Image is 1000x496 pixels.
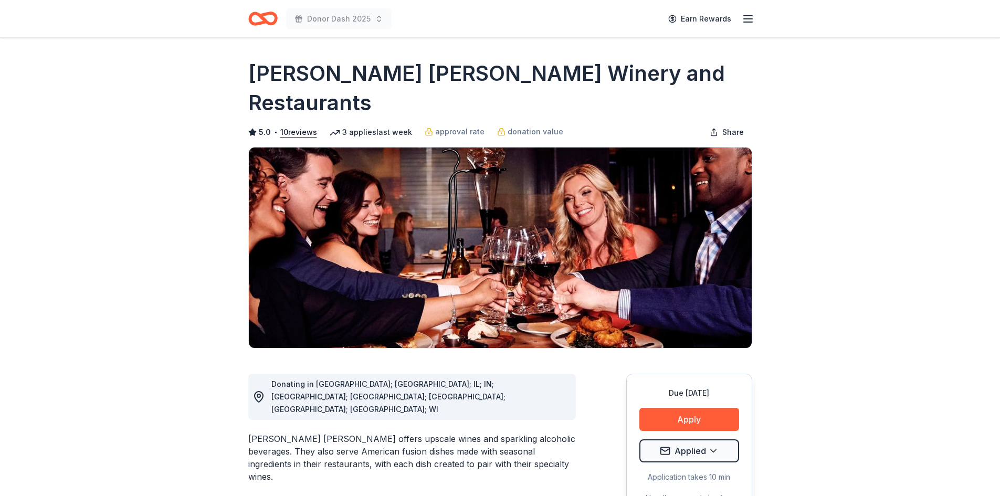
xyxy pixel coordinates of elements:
[271,379,506,414] span: Donating in [GEOGRAPHIC_DATA]; [GEOGRAPHIC_DATA]; IL; IN; [GEOGRAPHIC_DATA]; [GEOGRAPHIC_DATA]; [...
[639,471,739,483] div: Application takes 10 min
[639,439,739,462] button: Applied
[639,408,739,431] button: Apply
[425,125,485,138] a: approval rate
[273,128,277,136] span: •
[508,125,563,138] span: donation value
[248,6,278,31] a: Home
[662,9,738,28] a: Earn Rewards
[701,122,752,143] button: Share
[307,13,371,25] span: Donor Dash 2025
[249,147,752,348] img: Image for Cooper's Hawk Winery and Restaurants
[286,8,392,29] button: Donor Dash 2025
[675,444,706,458] span: Applied
[330,126,412,139] div: 3 applies last week
[259,126,271,139] span: 5.0
[722,126,744,139] span: Share
[639,387,739,399] div: Due [DATE]
[497,125,563,138] a: donation value
[248,432,576,483] div: [PERSON_NAME] [PERSON_NAME] offers upscale wines and sparkling alcoholic beverages. They also ser...
[280,126,317,139] button: 10reviews
[248,59,752,118] h1: [PERSON_NAME] [PERSON_NAME] Winery and Restaurants
[435,125,485,138] span: approval rate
